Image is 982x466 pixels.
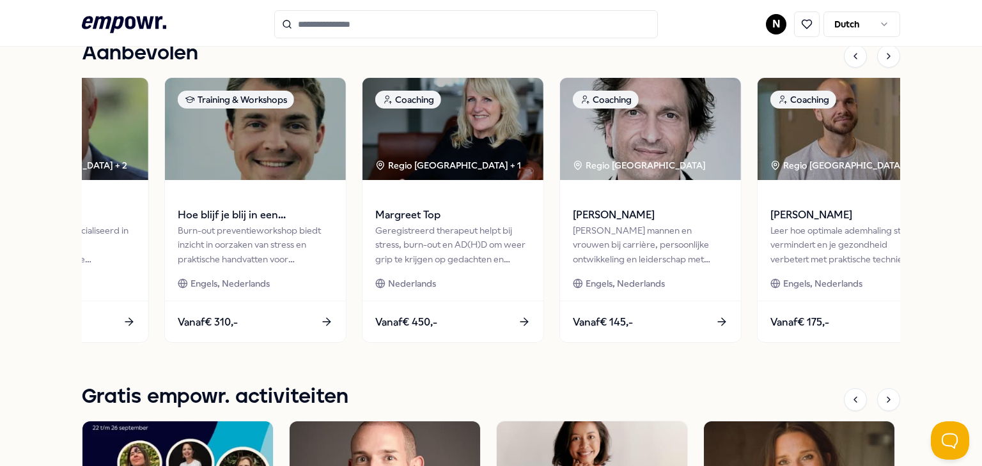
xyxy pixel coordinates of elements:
a: package imageTraining & WorkshopsHoe blijf je blij in een prestatiemaatschappij (workshop)Burn-ou... [164,77,347,343]
div: Coaching [770,91,836,109]
div: Regio [GEOGRAPHIC_DATA] [573,158,708,172]
span: Hoe blijf je blij in een prestatiemaatschappij (workshop) [178,207,333,223]
span: Engels, Nederlands [783,276,862,290]
div: Coaching [573,91,639,109]
div: Training & Workshops [178,91,294,109]
h1: Gratis empowr. activiteiten [82,381,348,413]
div: [PERSON_NAME] mannen en vrouwen bij carrière, persoonlijke ontwikkeling en leiderschap met doorta... [573,223,728,266]
a: package imageCoachingRegio [GEOGRAPHIC_DATA] [PERSON_NAME][PERSON_NAME] mannen en vrouwen bij car... [559,77,742,343]
span: Vanaf € 145,- [573,314,633,331]
img: package image [560,78,741,180]
div: Burn-out preventieworkshop biedt inzicht in oorzaken van stress en praktische handvatten voor ene... [178,223,333,266]
a: package imageCoachingRegio [GEOGRAPHIC_DATA] [PERSON_NAME]Leer hoe optimale ademhaling stress ver... [757,77,939,343]
div: Regio [GEOGRAPHIC_DATA] [770,158,905,172]
iframe: Help Scout Beacon - Open [931,421,969,460]
a: package imageCoachingRegio [GEOGRAPHIC_DATA] + 1Margreet TopGeregistreerd therapeut helpt bij str... [362,77,544,343]
span: Vanaf € 450,- [375,314,437,331]
span: Engels, Nederlands [586,276,665,290]
div: Geregistreerd therapeut helpt bij stress, burn-out en AD(H)D om weer grip te krijgen op gedachten... [375,223,531,266]
img: package image [165,78,346,180]
span: [PERSON_NAME] [573,207,728,223]
div: Regio [GEOGRAPHIC_DATA] + 1 [375,158,521,172]
span: [PERSON_NAME] [770,207,926,223]
span: Vanaf € 175,- [770,314,829,331]
input: Search for products, categories or subcategories [274,10,658,38]
span: Vanaf € 310,- [178,314,238,331]
div: Leer hoe optimale ademhaling stress vermindert en je gezondheid verbetert met praktische techniek... [770,223,926,266]
span: Nederlands [388,276,436,290]
span: Engels, Nederlands [191,276,270,290]
img: package image [362,78,543,180]
span: Margreet Top [375,207,531,223]
div: Coaching [375,91,441,109]
button: N [766,14,786,34]
img: package image [758,78,939,180]
h1: Aanbevolen [82,38,198,70]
